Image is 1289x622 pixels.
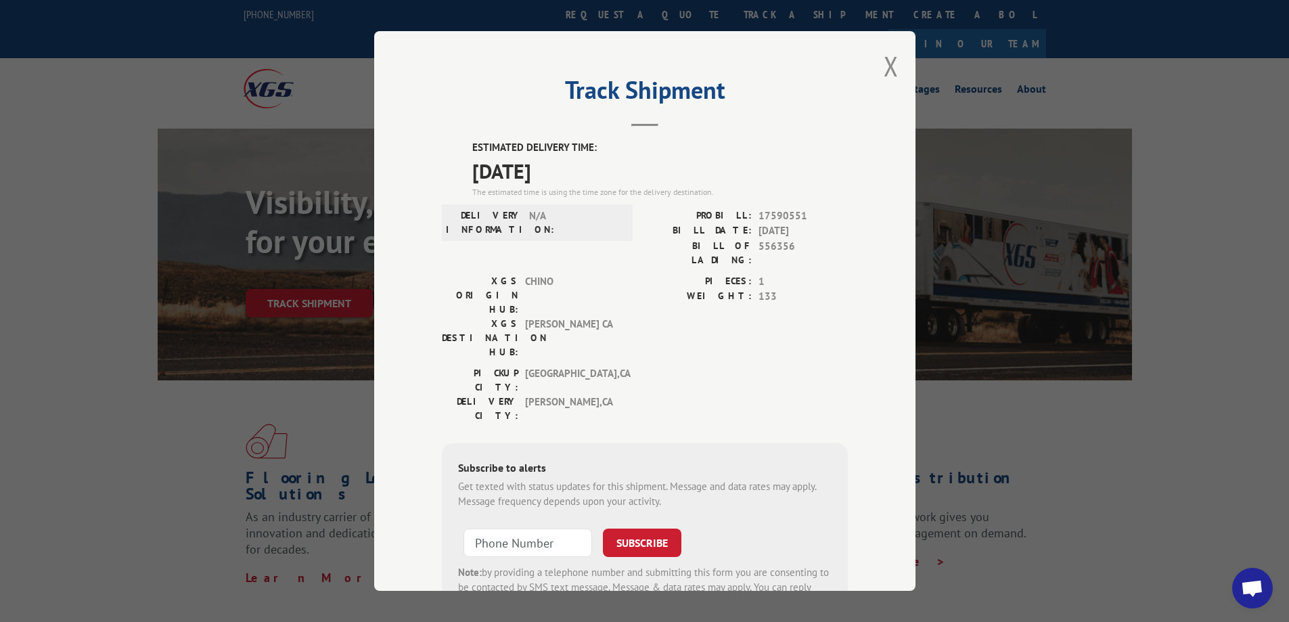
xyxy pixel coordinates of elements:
[525,317,616,359] span: [PERSON_NAME] CA
[458,460,832,479] div: Subscribe to alerts
[645,223,752,239] label: BILL DATE:
[884,48,899,84] button: Close modal
[442,317,518,359] label: XGS DESTINATION HUB:
[446,208,522,237] label: DELIVERY INFORMATION:
[442,274,518,317] label: XGS ORIGIN HUB:
[458,566,482,579] strong: Note:
[442,366,518,395] label: PICKUP CITY:
[759,274,848,290] span: 1
[529,208,620,237] span: N/A
[472,140,848,156] label: ESTIMATED DELIVERY TIME:
[603,529,681,557] button: SUBSCRIBE
[759,239,848,267] span: 556356
[525,366,616,395] span: [GEOGRAPHIC_DATA] , CA
[525,274,616,317] span: CHINO
[645,289,752,305] label: WEIGHT:
[458,479,832,510] div: Get texted with status updates for this shipment. Message and data rates may apply. Message frequ...
[759,289,848,305] span: 133
[645,274,752,290] label: PIECES:
[645,239,752,267] label: BILL OF LADING:
[645,208,752,224] label: PROBILL:
[525,395,616,423] span: [PERSON_NAME] , CA
[759,223,848,239] span: [DATE]
[442,395,518,423] label: DELIVERY CITY:
[442,81,848,106] h2: Track Shipment
[472,186,848,198] div: The estimated time is using the time zone for the delivery destination.
[458,565,832,611] div: by providing a telephone number and submitting this form you are consenting to be contacted by SM...
[1232,568,1273,608] a: Open chat
[463,529,592,557] input: Phone Number
[472,156,848,186] span: [DATE]
[759,208,848,224] span: 17590551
